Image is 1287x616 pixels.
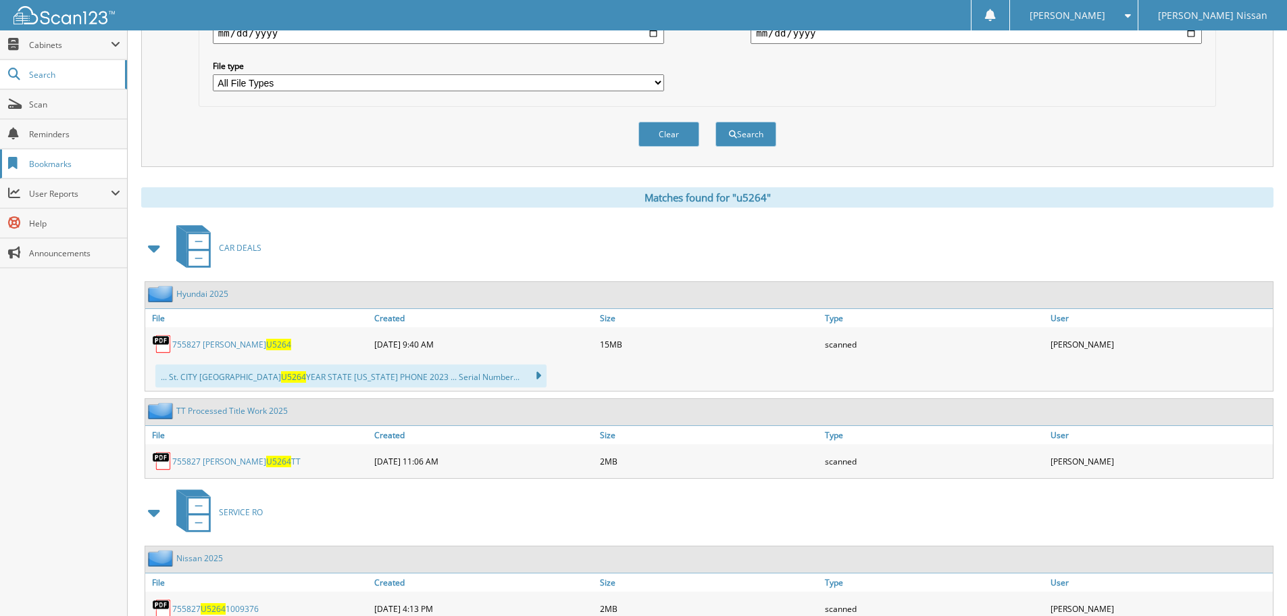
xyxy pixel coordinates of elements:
span: Announcements [29,247,120,259]
a: 755827 [PERSON_NAME]U5264TT [172,456,301,467]
span: [PERSON_NAME] [1030,11,1105,20]
img: PDF.png [152,334,172,354]
div: [DATE] 11:06 AM [371,448,597,475]
iframe: Chat Widget [1219,551,1287,616]
span: User Reports [29,188,111,199]
span: Reminders [29,128,120,140]
a: File [145,573,371,592]
a: Size [597,426,822,444]
div: Matches found for "u5264" [141,187,1273,208]
div: [PERSON_NAME] [1047,448,1273,475]
div: 15MB [597,331,822,358]
img: PDF.png [152,451,172,471]
img: folder2.png [148,285,176,302]
a: User [1047,573,1273,592]
a: Size [597,309,822,327]
a: CAR DEALS [168,221,261,275]
a: Created [371,573,597,592]
label: File type [213,60,664,72]
a: Type [822,309,1047,327]
a: 755827U52641009376 [172,603,259,615]
div: ... St. CITY [GEOGRAPHIC_DATA] YEAR STATE [US_STATE] PHONE 2023 ... Serial Number... [155,364,547,387]
a: User [1047,309,1273,327]
input: end [751,22,1202,44]
a: Size [597,573,822,592]
span: Search [29,69,118,80]
a: SERVICE RO [168,485,263,539]
div: [PERSON_NAME] [1047,331,1273,358]
img: folder2.png [148,402,176,419]
span: U5264 [266,456,291,467]
div: scanned [822,331,1047,358]
span: SERVICE RO [219,506,263,518]
span: U5264 [201,603,226,615]
a: TT Processed Title Work 2025 [176,405,288,417]
input: start [213,22,664,44]
button: Clear [638,122,699,147]
div: scanned [822,448,1047,475]
img: folder2.png [148,550,176,567]
a: Type [822,573,1047,592]
span: Scan [29,99,120,110]
a: Created [371,309,597,327]
span: U5264 [281,371,306,383]
a: Nissan 2025 [176,552,223,564]
span: Help [29,218,120,229]
a: Hyundai 2025 [176,288,228,300]
a: File [145,309,371,327]
a: User [1047,426,1273,444]
img: scan123-logo-white.svg [14,6,115,24]
div: [DATE] 9:40 AM [371,331,597,358]
span: CAR DEALS [219,242,261,254]
span: Bookmarks [29,158,120,170]
a: Type [822,426,1047,444]
a: 755827 [PERSON_NAME]U5264 [172,339,291,350]
a: Created [371,426,597,444]
button: Search [715,122,776,147]
span: U5264 [266,339,291,350]
span: Cabinets [29,39,111,51]
a: File [145,426,371,444]
span: [PERSON_NAME] Nissan [1158,11,1267,20]
div: 2MB [597,448,822,475]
